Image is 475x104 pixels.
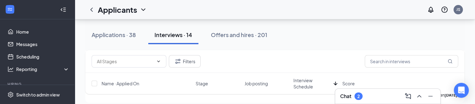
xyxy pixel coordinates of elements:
svg: QuestionInfo [441,6,448,13]
svg: Filter [174,58,182,65]
input: Search in interviews [365,55,458,68]
a: Scheduling [16,50,69,63]
button: Minimize [425,91,435,101]
span: Interview Schedule [293,77,331,90]
div: Interviews · 14 [154,31,192,39]
svg: ChevronDown [156,59,161,64]
button: Filter Filters [169,55,201,68]
button: ComposeMessage [403,91,413,101]
button: ChevronUp [414,91,424,101]
div: Hiring [7,82,68,87]
div: 2 [357,94,360,99]
div: Applications · 38 [92,31,136,39]
h3: Chat [340,93,351,100]
svg: WorkstreamLogo [7,6,13,12]
div: Reporting [16,66,70,72]
a: Home [16,26,69,38]
div: Open Intercom Messenger [454,83,469,98]
svg: Analysis [7,66,14,72]
a: Messages [16,38,69,50]
h1: Applicants [98,4,137,15]
svg: ChevronUp [416,92,423,100]
span: Name · Applied On [102,80,139,87]
span: Job posting [245,80,268,87]
svg: ComposeMessage [404,92,412,100]
div: JS [456,7,460,12]
svg: ChevronDown [140,6,147,13]
span: Stage [196,80,208,87]
svg: ChevronLeft [88,6,95,13]
svg: Settings [7,92,14,98]
svg: Minimize [427,92,434,100]
svg: Notifications [427,6,435,13]
svg: Collapse [60,7,66,13]
svg: ArrowDown [332,80,339,87]
div: Offers and hires · 201 [211,31,267,39]
span: Score [342,80,355,87]
div: Switch to admin view [16,92,60,98]
svg: MagnifyingGlass [448,59,453,64]
input: All Stages [97,58,154,65]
